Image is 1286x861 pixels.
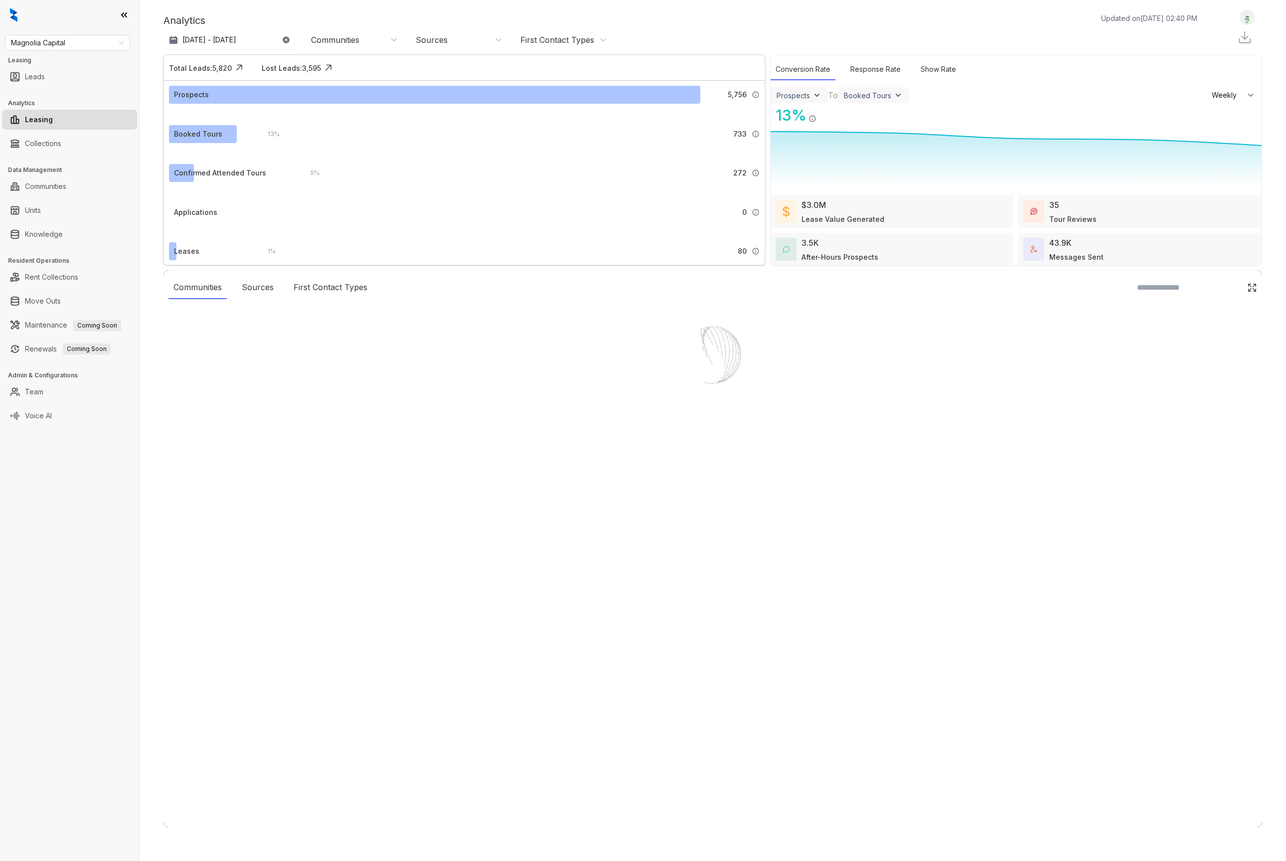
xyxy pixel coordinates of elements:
[1237,30,1252,45] img: Download
[916,59,961,80] div: Show Rate
[25,267,78,287] a: Rent Collections
[174,168,266,178] div: Confirmed Attended Tours
[752,91,760,99] img: Info
[2,67,137,87] li: Leads
[25,406,52,426] a: Voice AI
[25,134,61,154] a: Collections
[25,200,41,220] a: Units
[25,382,43,402] a: Team
[1247,283,1257,293] img: Click Icon
[25,339,111,359] a: RenewalsComing Soon
[163,31,298,49] button: [DATE] - [DATE]
[1226,283,1235,292] img: SearchIcon
[733,168,747,178] span: 272
[163,13,205,28] p: Analytics
[1206,86,1262,104] button: Weekly
[802,214,884,224] div: Lease Value Generated
[168,276,227,299] div: Communities
[802,199,826,211] div: $3.0M
[232,60,247,75] img: Click Icon
[8,371,139,380] h3: Admin & Configurations
[520,34,594,45] div: First Contact Types
[1240,12,1254,23] img: UserAvatar
[777,91,810,100] div: Prospects
[25,291,61,311] a: Move Outs
[1212,90,1242,100] span: Weekly
[752,208,760,216] img: Info
[1030,246,1037,253] img: TotalFum
[8,256,139,265] h3: Resident Operations
[828,89,838,101] div: To
[169,63,232,73] div: Total Leads: 5,820
[25,176,66,196] a: Communities
[237,276,279,299] div: Sources
[802,237,819,249] div: 3.5K
[174,246,199,257] div: Leases
[301,168,320,178] div: 5 %
[663,305,763,405] img: Loader
[752,169,760,177] img: Info
[2,176,137,196] li: Communities
[783,205,790,217] img: LeaseValue
[752,247,760,255] img: Info
[2,382,137,402] li: Team
[845,59,906,80] div: Response Rate
[733,129,747,140] span: 733
[2,291,137,311] li: Move Outs
[2,339,137,359] li: Renewals
[695,405,731,415] div: Loading...
[808,115,816,123] img: Info
[812,90,822,100] img: ViewFilterArrow
[2,224,137,244] li: Knowledge
[783,246,790,253] img: AfterHoursConversations
[174,207,217,218] div: Applications
[1049,237,1072,249] div: 43.9K
[738,246,747,257] span: 80
[802,252,878,262] div: After-Hours Prospects
[8,166,139,174] h3: Data Management
[416,34,448,45] div: Sources
[771,104,806,127] div: 13 %
[8,56,139,65] h3: Leasing
[10,8,17,22] img: logo
[1101,13,1197,23] p: Updated on [DATE] 02:40 PM
[11,35,124,50] span: Magnolia Capital
[25,110,53,130] a: Leasing
[258,246,276,257] div: 1 %
[262,63,321,73] div: Lost Leads: 3,595
[25,224,63,244] a: Knowledge
[311,34,359,45] div: Communities
[2,200,137,220] li: Units
[893,90,903,100] img: ViewFilterArrow
[1030,208,1037,215] img: TourReviews
[2,315,137,335] li: Maintenance
[289,276,372,299] div: First Contact Types
[1049,214,1097,224] div: Tour Reviews
[174,129,222,140] div: Booked Tours
[1049,199,1059,211] div: 35
[2,134,137,154] li: Collections
[321,60,336,75] img: Click Icon
[63,344,111,354] span: Coming Soon
[752,130,760,138] img: Info
[182,35,236,45] p: [DATE] - [DATE]
[816,106,831,121] img: Click Icon
[2,267,137,287] li: Rent Collections
[25,67,45,87] a: Leads
[2,110,137,130] li: Leasing
[73,320,121,331] span: Coming Soon
[8,99,139,108] h3: Analytics
[771,59,835,80] div: Conversion Rate
[728,89,747,100] span: 5,756
[844,91,891,100] div: Booked Tours
[258,129,280,140] div: 13 %
[174,89,209,100] div: Prospects
[742,207,747,218] span: 0
[1049,252,1104,262] div: Messages Sent
[2,406,137,426] li: Voice AI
